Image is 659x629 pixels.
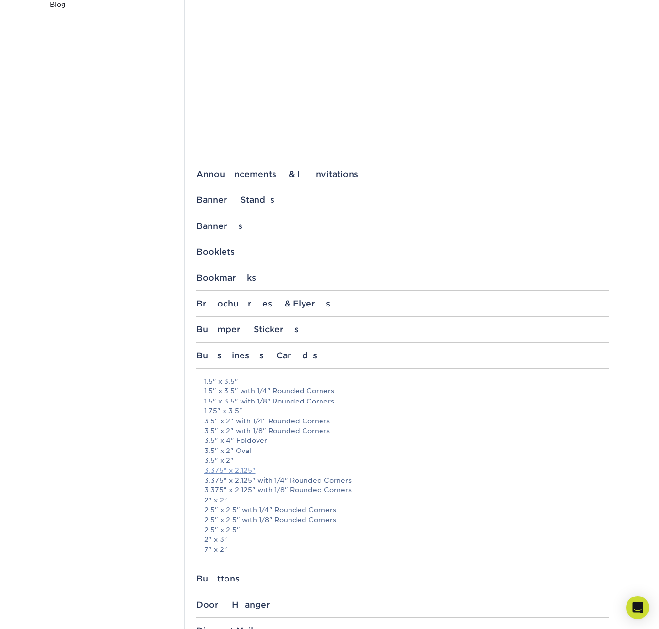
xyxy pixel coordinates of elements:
div: Bookmarks [196,273,609,283]
a: 1.75" x 3.5" [204,407,242,415]
div: Business Cards [196,351,609,360]
a: 3.5" x 2" [204,456,234,464]
div: Banner Stands [196,195,609,205]
a: 3.5" x 4" Foldover [204,436,267,444]
a: 1.5" x 3.5" with 1/4" Rounded Corners [204,387,334,395]
a: 3.375" x 2.125" with 1/4" Rounded Corners [204,476,352,484]
a: 3.375" x 2.125" [204,467,256,474]
a: 3.5" x 2" with 1/4" Rounded Corners [204,417,330,425]
a: 7" x 2" [204,546,227,553]
a: 3.5" x 2" with 1/8" Rounded Corners [204,427,330,435]
a: 2.5" x 2.5" with 1/8" Rounded Corners [204,516,336,524]
a: 2.5" x 2.5" [204,526,240,533]
a: 2" x 3" [204,535,227,543]
div: Announcements & Invitations [196,169,609,179]
div: Bumper Stickers [196,324,609,334]
div: Banners [196,221,609,231]
a: 2.5" x 2.5" with 1/4" Rounded Corners [204,506,336,514]
div: Buttons [196,574,609,583]
a: 1.5" x 3.5" with 1/8" Rounded Corners [204,397,334,405]
div: Brochures & Flyers [196,299,609,308]
div: Open Intercom Messenger [626,596,649,619]
a: 2" x 2" [204,496,227,504]
a: 1.5" x 3.5" [204,377,238,385]
a: 3.375" x 2.125" with 1/8" Rounded Corners [204,486,352,494]
div: Door Hanger [196,600,609,610]
a: 3.5" x 2" Oval [204,447,251,454]
div: Booklets [196,247,609,257]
